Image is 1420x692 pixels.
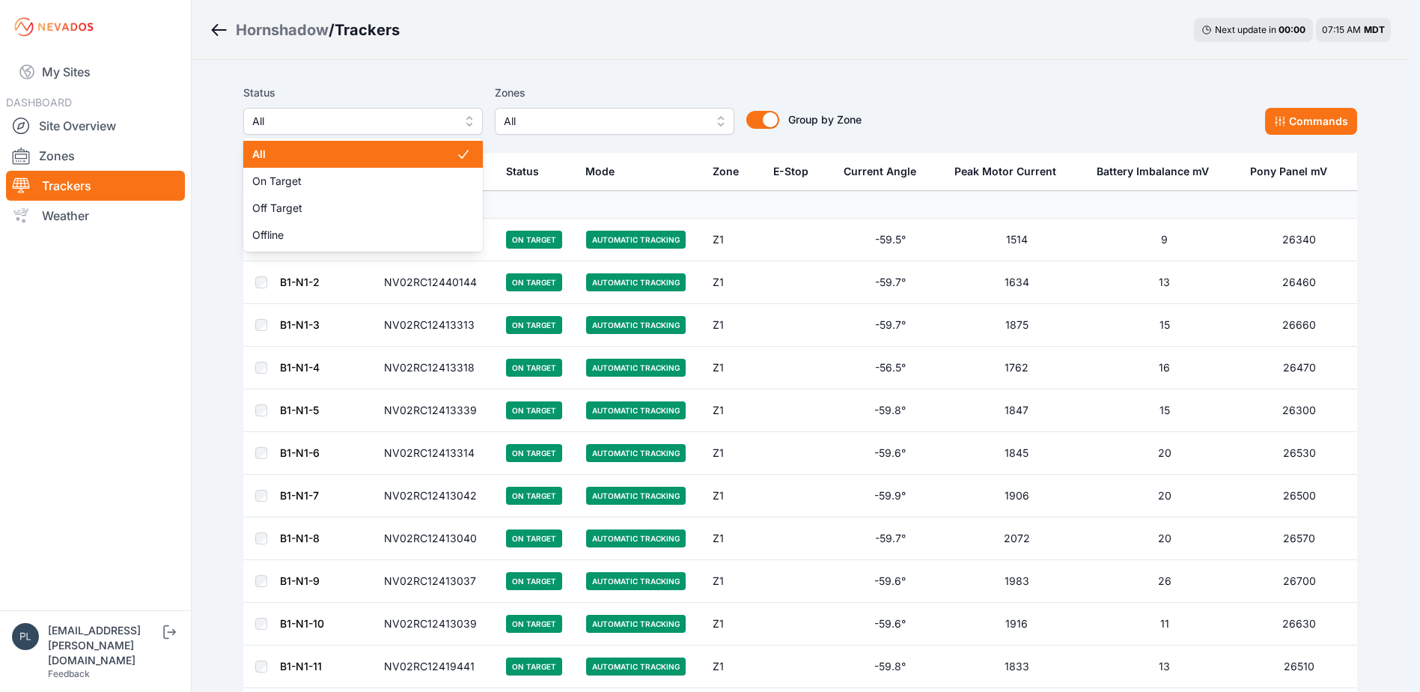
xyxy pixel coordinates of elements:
span: Offline [252,228,456,243]
span: All [252,147,456,162]
button: All [243,108,483,135]
span: All [252,112,453,130]
span: On Target [252,174,456,189]
div: All [243,138,483,252]
span: Off Target [252,201,456,216]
